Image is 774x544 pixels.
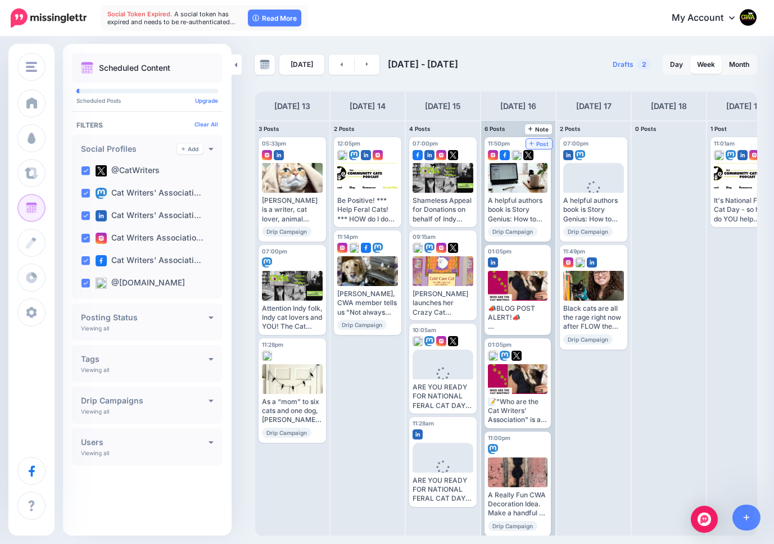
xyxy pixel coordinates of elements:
span: 11:00pm [488,434,510,441]
img: instagram-square.png [337,243,347,253]
span: 11:50pm [488,140,510,147]
img: bluesky-square.png [488,351,498,361]
img: facebook-square.png [413,150,423,160]
div: ARE YOU READY FOR NATIONAL FERAL CAT DAY [DATE]? Alley Cat Allies created National Feral Cat Day ... [413,476,473,504]
span: Drip Campaign [563,334,613,344]
a: Week [690,56,722,74]
p: Scheduled Content [99,64,170,72]
h4: Filters [76,121,218,129]
span: 09:15am [413,233,436,240]
img: instagram-square.png [373,150,383,160]
span: 11:01am [714,140,735,147]
h4: [DATE] 16 [500,99,536,113]
a: Post [526,139,553,149]
img: mastodon-square.png [424,243,434,253]
h4: [DATE] 17 [576,99,612,113]
a: Month [722,56,756,74]
div: Black cats are all the rage right now after FLOW the movie, [DATE] and other spooktacular scares.... [563,304,624,332]
h4: [DATE] 14 [350,99,386,113]
div: Attention Indy folk, Indy cat lovers and YOU! The Cat Writers' Association fall charity fundraise... [262,304,323,332]
img: instagram-square.png [96,233,107,244]
img: mastodon-square.png [726,150,736,160]
span: Drip Campaign [488,226,537,237]
a: Clear All [194,121,218,128]
span: 05:33pm [262,140,286,147]
span: 12:05pm [337,140,360,147]
label: Cat Writers Associatio… [96,233,203,244]
span: 4 Posts [409,125,431,132]
div: Open Intercom Messenger [691,506,718,533]
span: 2 [636,59,652,70]
span: 2 Posts [334,125,355,132]
span: 11:49pm [563,248,585,255]
span: Drip Campaign [563,226,613,237]
img: mastodon-square.png [349,150,359,160]
img: bluesky-square.png [262,351,272,361]
img: instagram-square.png [749,150,759,160]
img: facebook-square.png [500,150,510,160]
img: linkedin-square.png [488,257,498,268]
p: Viewing all [81,450,109,456]
span: Post [529,141,549,147]
h4: [DATE] 18 [651,99,687,113]
img: bluesky-square.png [714,150,724,160]
a: Read More [248,10,301,26]
div: ARE YOU READY FOR NATIONAL FERAL CAT DAY ON [DATE]? Alley Cat Allies created National Feral Cat D... [413,383,473,410]
img: twitter-square.png [96,165,107,176]
span: Drafts [613,61,633,68]
span: 11:28pm [262,341,283,348]
img: facebook-square.png [96,255,107,266]
img: linkedin-square.png [737,150,748,160]
h4: Users [81,438,209,446]
img: mastodon-square.png [424,336,434,346]
span: 01:05pm [488,248,512,255]
div: Loading [578,181,609,210]
span: 6 Posts [485,125,505,132]
img: mastodon-square.png [96,188,107,199]
img: instagram-square.png [436,336,446,346]
span: 11:14pm [337,233,358,240]
span: 07:00pm [563,140,589,147]
p: Scheduled Posts [76,98,218,103]
span: Note [528,126,549,132]
a: My Account [660,4,757,32]
span: 1 Post [710,125,727,132]
label: @CatWriters [96,165,160,176]
span: Drip Campaign [262,428,311,438]
span: 01:05pm [488,341,512,348]
img: linkedin-square.png [274,150,284,160]
div: [PERSON_NAME] is a writer, cat lover, animal advocate, , she says many great books exist on writi... [262,196,323,224]
img: facebook-square.png [361,243,371,253]
img: calendar-grey-darker.png [260,60,270,70]
img: instagram-square.png [262,150,272,160]
img: instagram-square.png [563,257,573,268]
a: Day [663,56,690,74]
div: Loading [428,367,459,396]
img: mastodon-square.png [488,444,498,454]
a: [DATE] [279,55,324,75]
span: 11:28am [413,420,434,427]
img: mastodon-square.png [575,150,585,160]
h4: Posting Status [81,314,209,321]
img: linkedin-square.png [96,210,107,221]
div: A helpful authors book is Story Genius: How to Use Brain Science to Go Beyond Outlining and Write... [563,196,624,224]
p: Viewing all [81,325,109,332]
span: 07:00pm [262,248,287,255]
img: mastodon-square.png [500,351,510,361]
p: Viewing all [81,408,109,415]
span: 10:05am [413,327,436,333]
span: A social token has expired and needs to be re-authenticated… [107,10,236,26]
label: Cat Writers' Associati… [96,210,201,221]
p: Viewing all [81,366,109,373]
span: 3 Posts [259,125,279,132]
img: linkedin-square.png [413,429,423,439]
a: Add [177,144,203,154]
div: As a “mom” to six cats and one dog, [PERSON_NAME] has been writing in the pet industry for over 1... [262,397,323,425]
span: [DATE] - [DATE] [388,58,458,70]
span: Drip Campaign [488,521,537,531]
span: Drip Campaign [337,320,387,330]
img: Missinglettr [11,8,87,28]
span: 0 Posts [635,125,657,132]
label: Cat Writers' Associati… [96,255,201,266]
img: linkedin-square.png [587,257,597,268]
